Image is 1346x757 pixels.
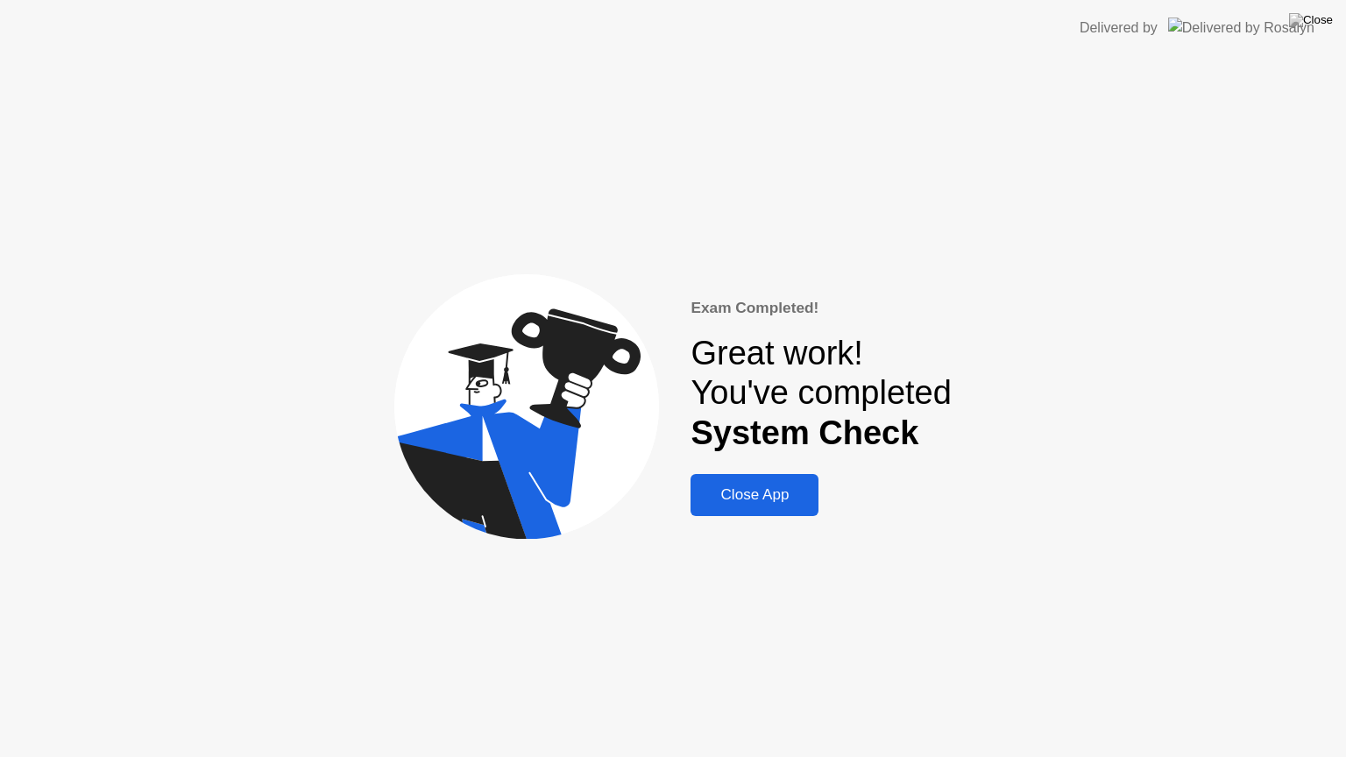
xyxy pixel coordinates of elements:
[691,414,918,451] b: System Check
[696,486,813,504] div: Close App
[1168,18,1314,38] img: Delivered by Rosalyn
[691,297,951,320] div: Exam Completed!
[691,334,951,454] div: Great work! You've completed
[691,474,818,516] button: Close App
[1289,13,1333,27] img: Close
[1080,18,1158,39] div: Delivered by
